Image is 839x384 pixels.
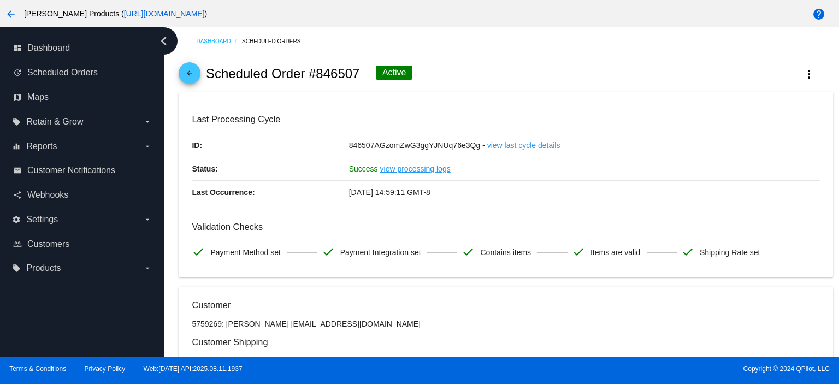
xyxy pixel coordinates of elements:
[349,141,485,150] span: 846507AGzomZwG3ggYJNUq76e3Qg -
[27,166,115,175] span: Customer Notifications
[143,117,152,126] i: arrow_drop_down
[26,117,83,127] span: Retain & Grow
[27,92,49,102] span: Maps
[572,245,585,258] mat-icon: check
[349,164,378,173] span: Success
[143,264,152,273] i: arrow_drop_down
[322,245,335,258] mat-icon: check
[13,162,152,179] a: email Customer Notifications
[192,157,348,180] p: Status:
[27,190,68,200] span: Webhooks
[27,43,70,53] span: Dashboard
[12,215,21,224] i: settings
[13,240,22,249] i: people_outline
[590,241,640,264] span: Items are valid
[206,66,360,81] h2: Scheduled Order #846507
[487,134,560,157] a: view last cycle details
[13,88,152,106] a: map Maps
[192,114,819,125] h3: Last Processing Cycle
[27,239,69,249] span: Customers
[13,235,152,253] a: people_outline Customers
[13,166,22,175] i: email
[462,245,475,258] mat-icon: check
[4,8,17,21] mat-icon: arrow_back
[12,142,21,151] i: equalizer
[340,241,421,264] span: Payment Integration set
[13,186,152,204] a: share Webhooks
[12,117,21,126] i: local_offer
[124,9,205,18] a: [URL][DOMAIN_NAME]
[192,181,348,204] p: Last Occurrence:
[143,215,152,224] i: arrow_drop_down
[376,66,413,80] div: Active
[380,157,451,180] a: view processing logs
[13,68,22,77] i: update
[349,188,430,197] span: [DATE] 14:59:11 GMT-8
[681,245,694,258] mat-icon: check
[192,222,819,232] h3: Validation Checks
[210,241,280,264] span: Payment Method set
[26,263,61,273] span: Products
[26,141,57,151] span: Reports
[196,33,242,50] a: Dashboard
[480,241,531,264] span: Contains items
[429,365,830,373] span: Copyright © 2024 QPilot, LLC
[12,264,21,273] i: local_offer
[700,241,760,264] span: Shipping Rate set
[9,365,66,373] a: Terms & Conditions
[155,32,173,50] i: chevron_left
[192,245,205,258] mat-icon: check
[13,44,22,52] i: dashboard
[24,9,207,18] span: [PERSON_NAME] Products ( )
[13,93,22,102] i: map
[13,64,152,81] a: update Scheduled Orders
[802,68,816,81] mat-icon: more_vert
[192,320,819,328] p: 5759269: [PERSON_NAME] [EMAIL_ADDRESS][DOMAIN_NAME]
[13,191,22,199] i: share
[192,134,348,157] p: ID:
[192,300,819,310] h3: Customer
[242,33,310,50] a: Scheduled Orders
[143,142,152,151] i: arrow_drop_down
[13,39,152,57] a: dashboard Dashboard
[85,365,126,373] a: Privacy Policy
[192,337,819,347] h3: Customer Shipping
[812,8,825,21] mat-icon: help
[26,215,58,225] span: Settings
[183,69,196,82] mat-icon: arrow_back
[27,68,98,78] span: Scheduled Orders
[144,365,243,373] a: Web:[DATE] API:2025.08.11.1937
